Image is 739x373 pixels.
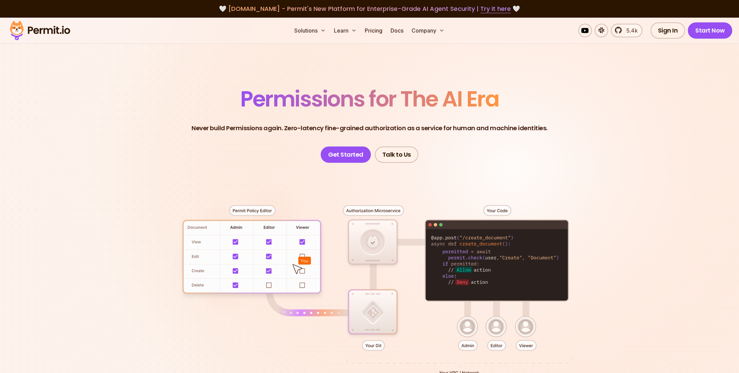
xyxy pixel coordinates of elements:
[228,4,511,13] span: [DOMAIN_NAME] - Permit's New Platform for Enterprise-Grade AI Agent Security |
[409,24,447,37] button: Company
[292,24,328,37] button: Solutions
[192,123,547,133] p: Never build Permissions again. Zero-latency fine-grained authorization as a service for human and...
[16,4,723,14] div: 🤍 🤍
[7,19,73,42] img: Permit logo
[480,4,511,13] a: Try it here
[321,146,371,163] a: Get Started
[622,26,638,35] span: 5.4k
[240,84,499,114] span: Permissions for The AI Era
[688,22,732,39] a: Start Now
[611,24,642,37] a: 5.4k
[331,24,359,37] button: Learn
[362,24,385,37] a: Pricing
[388,24,406,37] a: Docs
[375,146,418,163] a: Talk to Us
[651,22,685,39] a: Sign In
